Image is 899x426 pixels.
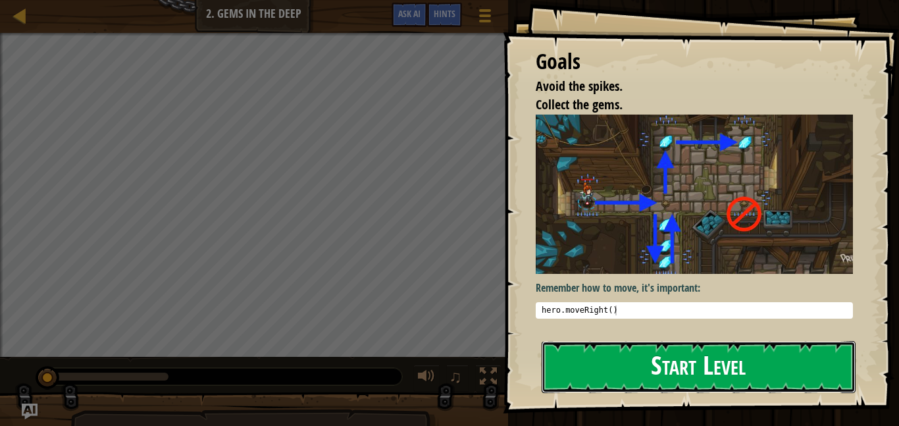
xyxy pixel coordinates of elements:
button: Show game menu [469,3,501,34]
img: Gems in the deep [536,115,853,274]
div: Goals [536,47,853,77]
button: Ask AI [392,3,427,27]
p: Remember how to move, it's important: [536,280,853,296]
li: Collect the gems. [519,95,850,115]
button: ♫ [446,365,469,392]
button: Toggle fullscreen [475,365,501,392]
button: Ask AI [22,404,38,419]
span: Collect the gems. [536,95,623,113]
span: Hints [434,7,455,20]
span: ♫ [449,367,462,386]
span: Avoid the spikes. [536,77,623,95]
button: Start Level [542,341,856,393]
span: Ask AI [398,7,421,20]
li: Avoid the spikes. [519,77,850,96]
button: Adjust volume [413,365,440,392]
